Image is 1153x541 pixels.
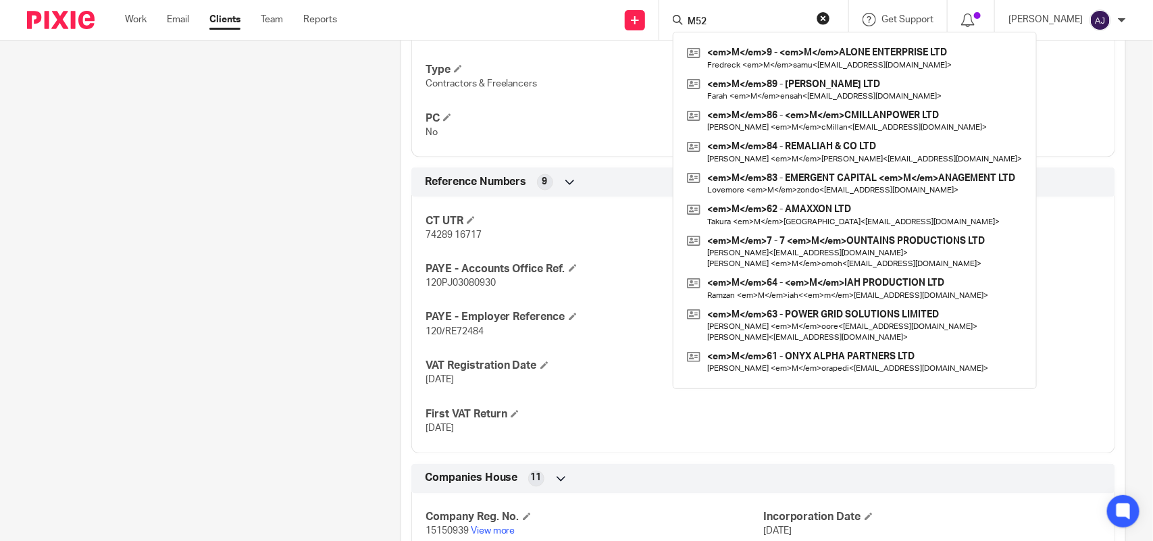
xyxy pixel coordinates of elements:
[426,63,763,77] h4: Type
[763,511,1101,525] h4: Incorporation Date
[542,175,548,188] span: 9
[686,16,808,28] input: Search
[125,13,147,26] a: Work
[426,359,763,373] h4: VAT Registration Date
[426,328,484,337] span: 120/RE72484
[817,11,830,25] button: Clear
[471,527,515,536] a: View more
[261,13,283,26] a: Team
[167,13,189,26] a: Email
[426,128,438,137] span: No
[426,408,763,422] h4: First VAT Return
[426,111,763,126] h4: PC
[531,471,542,485] span: 11
[881,15,933,24] span: Get Support
[303,13,337,26] a: Reports
[426,424,454,434] span: [DATE]
[1008,13,1083,26] p: [PERSON_NAME]
[426,79,538,88] span: Contractors & Freelancers
[425,175,527,189] span: Reference Numbers
[426,527,469,536] span: 15150939
[763,527,792,536] span: [DATE]
[209,13,240,26] a: Clients
[425,471,518,486] span: Companies House
[426,230,482,240] span: 74289 16717
[426,511,763,525] h4: Company Reg. No.
[426,214,763,228] h4: CT UTR
[27,11,95,29] img: Pixie
[426,376,454,385] span: [DATE]
[426,311,763,325] h4: PAYE - Employer Reference
[426,262,763,276] h4: PAYE - Accounts Office Ref.
[426,279,496,288] span: 120PJ03080930
[1090,9,1111,31] img: svg%3E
